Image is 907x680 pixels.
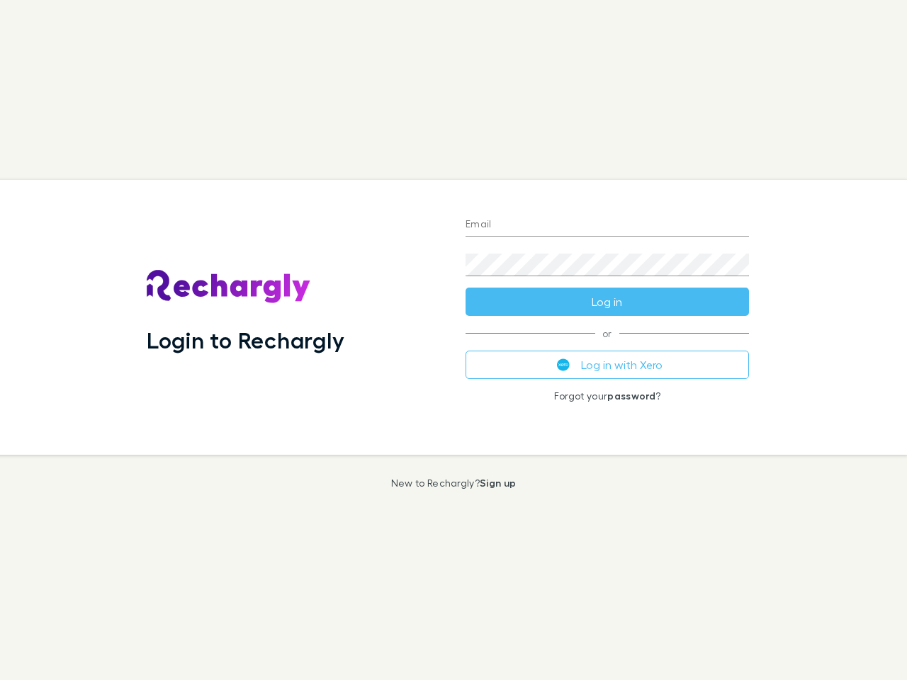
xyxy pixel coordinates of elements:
span: or [466,333,749,334]
a: Sign up [480,477,516,489]
img: Xero's logo [557,358,570,371]
h1: Login to Rechargly [147,327,344,353]
img: Rechargly's Logo [147,270,311,304]
a: password [607,390,655,402]
p: Forgot your ? [466,390,749,402]
p: New to Rechargly? [391,477,517,489]
button: Log in [466,288,749,316]
button: Log in with Xero [466,351,749,379]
